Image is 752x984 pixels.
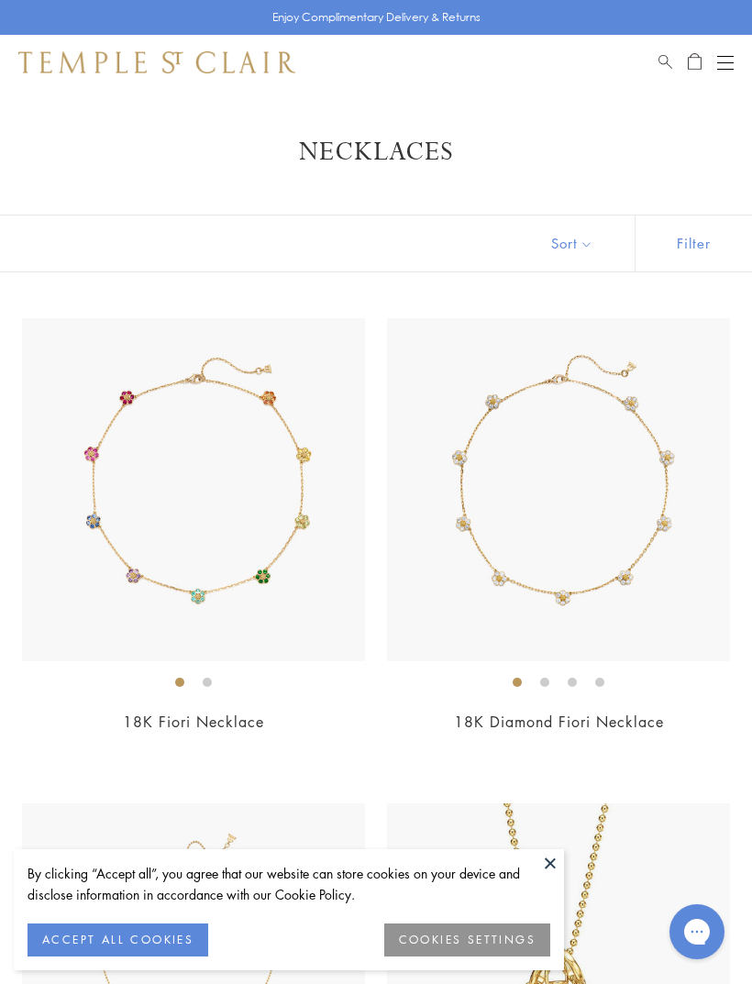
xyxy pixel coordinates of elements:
button: Open navigation [717,51,734,73]
a: 18K Fiori Necklace [123,712,264,732]
div: By clicking “Accept all”, you agree that our website can store cookies on your device and disclos... [28,863,550,905]
img: N31810-FIORI [387,318,730,661]
p: Enjoy Complimentary Delivery & Returns [272,8,481,27]
img: Temple St. Clair [18,51,295,73]
a: Open Shopping Bag [688,51,702,73]
iframe: Gorgias live chat messenger [660,898,734,966]
img: 18K Fiori Necklace [22,318,365,661]
h1: Necklaces [46,136,706,169]
button: ACCEPT ALL COOKIES [28,923,208,956]
a: Search [658,51,672,73]
button: Show filters [635,216,752,271]
button: Show sort by [510,216,635,271]
button: COOKIES SETTINGS [384,923,550,956]
a: 18K Diamond Fiori Necklace [454,712,664,732]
